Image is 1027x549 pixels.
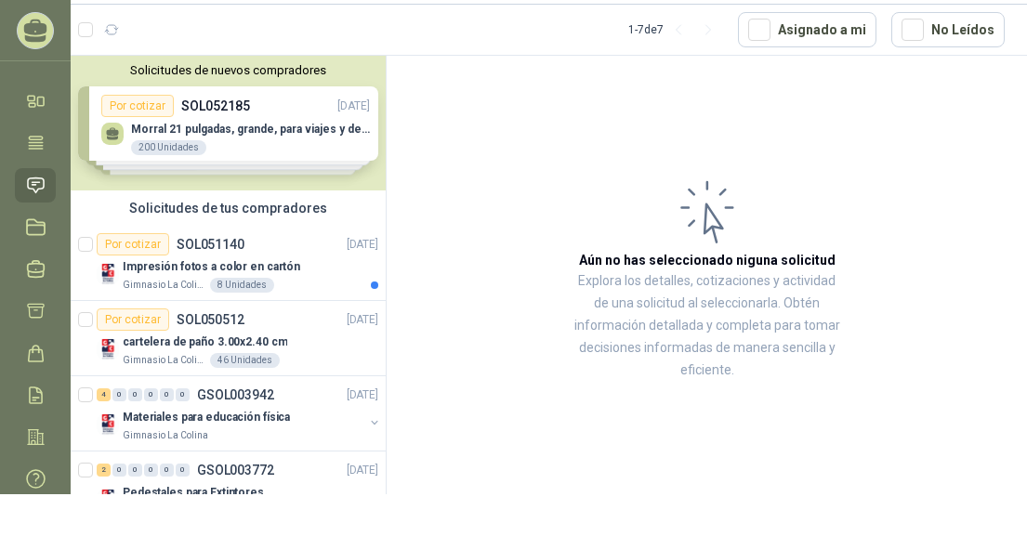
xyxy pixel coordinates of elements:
[97,384,382,443] a: 4 0 0 0 0 0 GSOL003942[DATE] Company LogoMateriales para educación físicaGimnasio La Colina
[97,338,119,360] img: Company Logo
[97,233,169,255] div: Por cotizar
[71,226,386,301] a: Por cotizarSOL051140[DATE] Company LogoImpresión fotos a color en cartónGimnasio La Colina8 Unidades
[347,311,378,329] p: [DATE]
[144,388,158,401] div: 0
[97,308,169,331] div: Por cotizar
[197,464,274,477] p: GSOL003772
[347,386,378,404] p: [DATE]
[123,409,290,426] p: Materiales para educación física
[97,388,111,401] div: 4
[71,56,386,190] div: Solicitudes de nuevos compradoresPor cotizarSOL052185[DATE] Morral 21 pulgadas, grande, para viaj...
[347,236,378,254] p: [DATE]
[891,12,1005,47] button: No Leídos
[210,278,274,293] div: 8 Unidades
[177,238,244,251] p: SOL051140
[573,270,841,382] p: Explora los detalles, cotizaciones y actividad de una solicitud al seleccionarla. Obtén informaci...
[176,464,190,477] div: 0
[78,63,378,77] button: Solicitudes de nuevos compradores
[738,12,876,47] button: Asignado a mi
[112,464,126,477] div: 0
[97,489,119,511] img: Company Logo
[123,353,206,368] p: Gimnasio La Colina
[128,464,142,477] div: 0
[123,333,287,351] p: cartelera de paño 3.00x2.40 cm
[123,278,206,293] p: Gimnasio La Colina
[176,388,190,401] div: 0
[71,301,386,376] a: Por cotizarSOL050512[DATE] Company Logocartelera de paño 3.00x2.40 cmGimnasio La Colina46 Unidades
[144,464,158,477] div: 0
[97,263,119,285] img: Company Logo
[347,462,378,479] p: [DATE]
[123,428,208,443] p: Gimnasio La Colina
[177,313,244,326] p: SOL050512
[112,388,126,401] div: 0
[210,353,280,368] div: 46 Unidades
[628,15,723,45] div: 1 - 7 de 7
[97,464,111,477] div: 2
[160,388,174,401] div: 0
[579,250,836,270] h3: Aún no has seleccionado niguna solicitud
[123,484,264,502] p: Pedestales para Extintores
[160,464,174,477] div: 0
[71,190,386,226] div: Solicitudes de tus compradores
[97,459,382,518] a: 2 0 0 0 0 0 GSOL003772[DATE] Company LogoPedestales para Extintores
[97,413,119,436] img: Company Logo
[197,388,274,401] p: GSOL003942
[123,258,300,276] p: Impresión fotos a color en cartón
[128,388,142,401] div: 0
